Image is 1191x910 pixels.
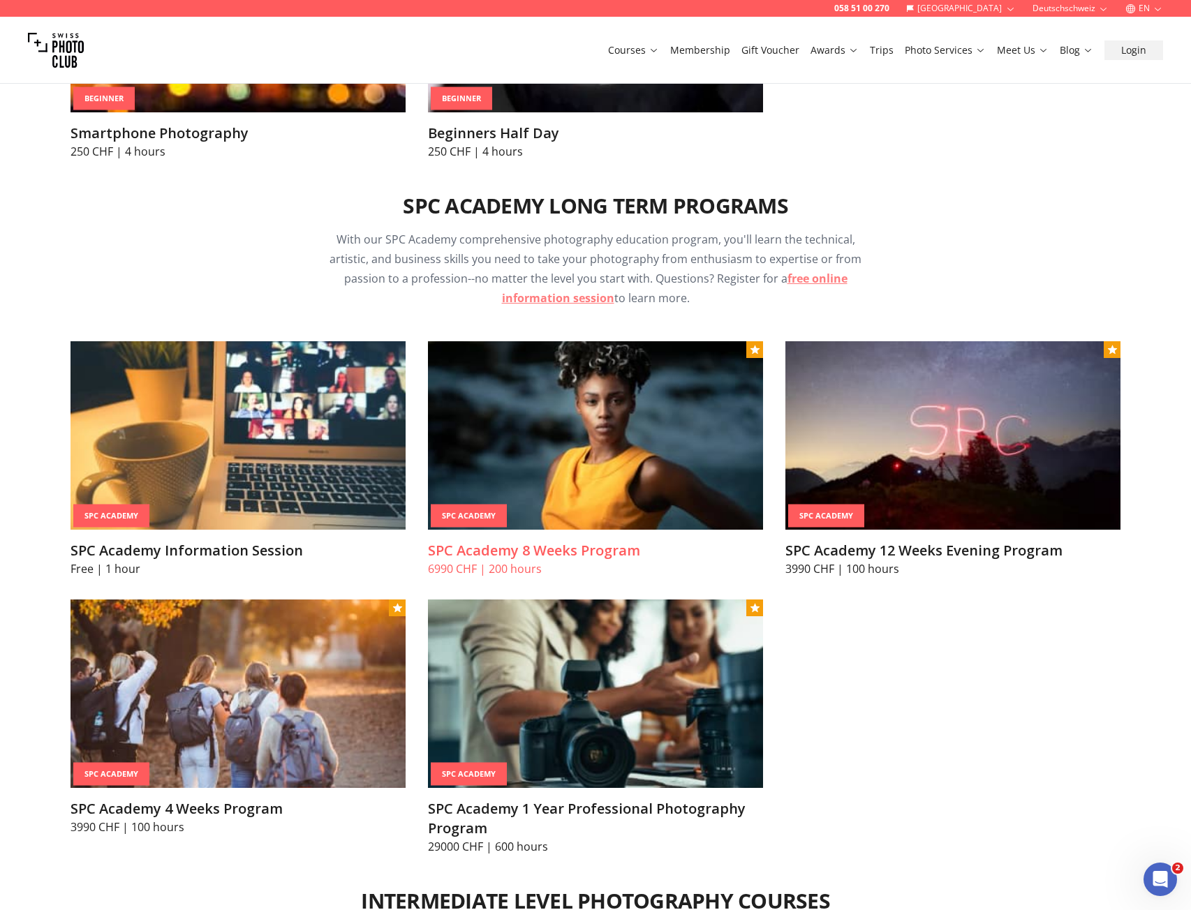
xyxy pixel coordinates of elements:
iframe: Intercom live chat [1144,863,1177,896]
a: SPC Academy 8 Weeks ProgramSPC AcademySPC Academy 8 Weeks Program6990 CHF | 200 hours [428,341,763,577]
div: Beginner [73,87,135,110]
p: 250 CHF | 4 hours [71,143,406,160]
a: SPC Academy Information SessionSPC AcademySPC Academy Information SessionFree | 1 hour [71,341,406,577]
h3: Smartphone Photography [71,124,406,143]
button: Photo Services [899,40,991,60]
img: SPC Academy 1 Year Professional Photography Program [428,599,763,788]
p: 250 CHF | 4 hours [428,143,763,160]
div: SPC Academy [431,505,507,528]
span: 2 [1172,863,1183,874]
h3: SPC Academy 12 Weeks Evening Program [785,541,1120,560]
button: Courses [602,40,665,60]
div: SPC Academy [431,763,507,786]
img: SPC Academy 12 Weeks Evening Program [785,341,1120,530]
h3: Beginners Half Day [428,124,763,143]
h3: SPC Academy 4 Weeks Program [71,799,406,819]
a: Awards [811,43,859,57]
button: Gift Voucher [736,40,805,60]
button: Awards [805,40,864,60]
a: Membership [670,43,730,57]
h3: SPC Academy 8 Weeks Program [428,541,763,560]
div: SPC Academy [73,505,149,528]
button: Blog [1054,40,1099,60]
div: SPC Academy [73,763,149,786]
img: Swiss photo club [28,22,84,78]
p: 6990 CHF | 200 hours [428,560,763,577]
a: SPC Academy 4 Weeks ProgramSPC AcademySPC Academy 4 Weeks Program3990 CHF | 100 hours [71,599,406,835]
a: Gift Voucher [741,43,799,57]
a: Trips [870,43,894,57]
a: SPC Academy 1 Year Professional Photography ProgramSPC AcademySPC Academy 1 Year Professional Pho... [428,599,763,855]
div: SPC Academy [788,505,864,528]
h3: SPC Academy Information Session [71,541,406,560]
div: Beginner [431,87,492,110]
a: SPC Academy 12 Weeks Evening ProgramSPC AcademySPC Academy 12 Weeks Evening Program3990 CHF | 100... [785,341,1120,577]
button: Trips [864,40,899,60]
img: SPC Academy 4 Weeks Program [71,599,406,788]
p: 3990 CHF | 100 hours [71,819,406,835]
p: With our SPC Academy comprehensive photography education program, you'll learn the technical, art... [327,230,864,308]
img: SPC Academy 8 Weeks Program [428,341,763,530]
a: Meet Us [997,43,1049,57]
a: Blog [1060,43,1093,57]
button: Login [1104,40,1163,60]
a: Courses [608,43,659,57]
button: Membership [665,40,736,60]
p: 3990 CHF | 100 hours [785,560,1120,577]
a: Photo Services [905,43,986,57]
button: Meet Us [991,40,1054,60]
img: SPC Academy Information Session [71,341,406,530]
h3: SPC Academy 1 Year Professional Photography Program [428,799,763,838]
p: 29000 CHF | 600 hours [428,838,763,855]
p: Free | 1 hour [71,560,406,577]
a: 058 51 00 270 [834,3,889,14]
h2: SPC Academy Long Term Programs [403,193,788,218]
